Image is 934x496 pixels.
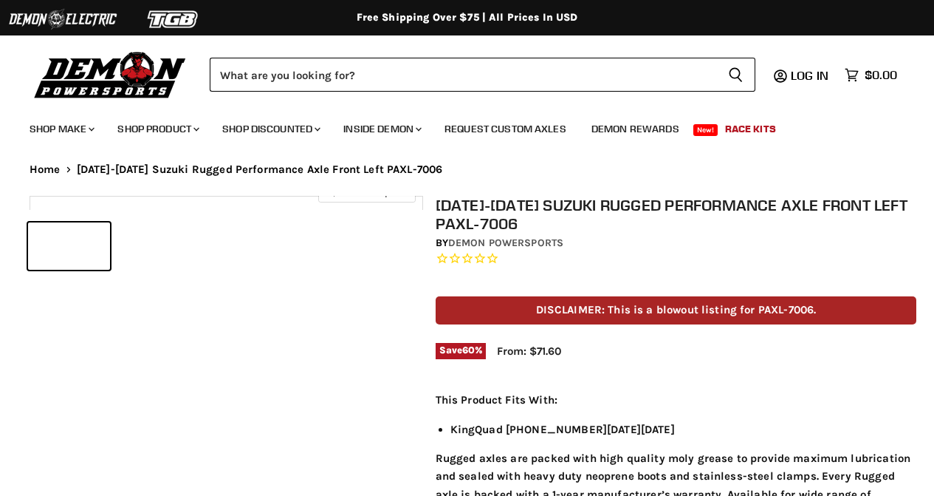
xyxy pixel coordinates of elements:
[865,68,897,82] span: $0.00
[210,58,716,92] input: Search
[211,114,329,144] a: Shop Discounted
[693,124,718,136] span: New!
[436,343,487,359] span: Save %
[326,186,408,197] span: Click to expand
[436,196,917,233] h1: [DATE]-[DATE] Suzuki Rugged Performance Axle Front Left PAXL-7006
[436,296,917,324] p: DISCLAIMER: This is a blowout listing for PAXL-7006.
[714,114,787,144] a: Race Kits
[436,251,917,267] span: Rated 0.0 out of 5 stars 0 reviews
[106,114,208,144] a: Shop Product
[210,58,755,92] form: Product
[497,344,561,358] span: From: $71.60
[332,114,430,144] a: Inside Demon
[28,222,110,270] button: 2008-2014 Suzuki Rugged Performance Axle Front Left PAXL-7006 thumbnail
[118,5,229,33] img: TGB Logo 2
[716,58,755,92] button: Search
[462,344,475,356] span: 60
[433,114,577,144] a: Request Custom Axles
[837,64,904,86] a: $0.00
[18,114,103,144] a: Shop Make
[77,163,443,176] span: [DATE]-[DATE] Suzuki Rugged Performance Axle Front Left PAXL-7006
[450,421,917,438] li: KingQuad [PHONE_NUMBER][DATE][DATE]
[436,235,917,251] div: by
[448,237,563,249] a: Demon Powersports
[791,68,828,83] span: Log in
[18,108,893,144] ul: Main menu
[784,69,837,82] a: Log in
[7,5,118,33] img: Demon Electric Logo 2
[30,163,61,176] a: Home
[30,48,191,101] img: Demon Powersports
[436,391,917,409] p: This Product Fits With:
[580,114,690,144] a: Demon Rewards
